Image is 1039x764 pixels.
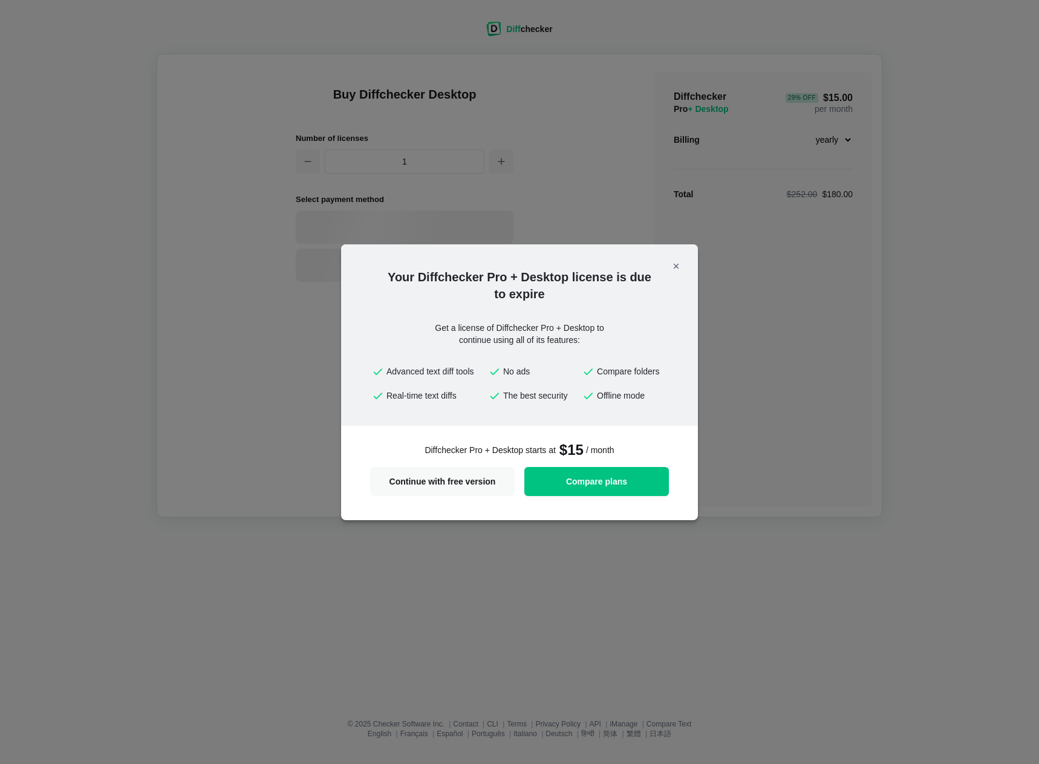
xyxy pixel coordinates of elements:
[558,440,584,460] span: $15
[341,269,698,302] h2: Your Diffchecker Pro + Desktop license is due to expire
[503,390,575,402] span: The best security
[532,477,662,486] span: Compare plans
[386,365,481,377] span: Advanced text diff tools
[386,390,481,402] span: Real-time text diffs
[666,256,686,276] button: Close modal
[524,467,669,496] a: Compare plans
[425,444,555,456] span: Diffchecker Pro + Desktop starts at
[597,365,667,377] span: Compare folders
[597,390,667,402] span: Offline mode
[586,444,614,456] span: / month
[503,365,575,377] span: No ads
[411,322,628,346] div: Get a license of Diffchecker Pro + Desktop to continue using all of its features:
[370,467,515,496] button: Continue with free version
[377,477,507,486] span: Continue with free version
